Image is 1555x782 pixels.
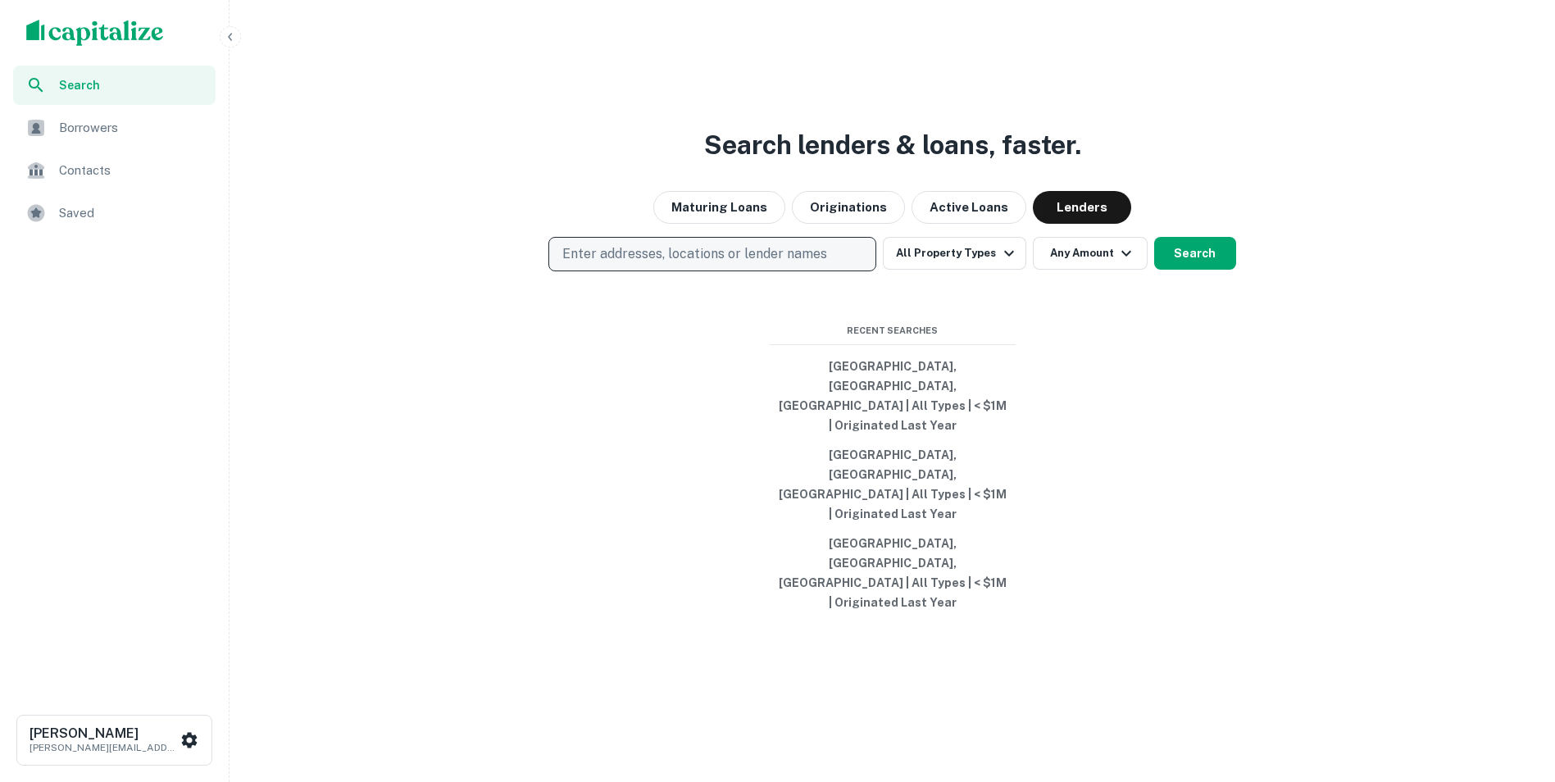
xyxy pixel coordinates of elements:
[13,193,216,233] a: Saved
[792,191,905,224] button: Originations
[770,324,1016,338] span: Recent Searches
[1033,191,1131,224] button: Lenders
[13,108,216,148] a: Borrowers
[770,352,1016,440] button: [GEOGRAPHIC_DATA], [GEOGRAPHIC_DATA], [GEOGRAPHIC_DATA] | All Types | < $1M | Originated Last Year
[30,740,177,755] p: [PERSON_NAME][EMAIL_ADDRESS][DOMAIN_NAME]
[704,125,1081,165] h3: Search lenders & loans, faster.
[59,161,206,180] span: Contacts
[59,76,206,94] span: Search
[59,203,206,223] span: Saved
[16,715,212,766] button: [PERSON_NAME][PERSON_NAME][EMAIL_ADDRESS][DOMAIN_NAME]
[653,191,785,224] button: Maturing Loans
[1154,237,1236,270] button: Search
[883,237,1025,270] button: All Property Types
[13,66,216,105] a: Search
[59,118,206,138] span: Borrowers
[770,529,1016,617] button: [GEOGRAPHIC_DATA], [GEOGRAPHIC_DATA], [GEOGRAPHIC_DATA] | All Types | < $1M | Originated Last Year
[13,151,216,190] a: Contacts
[912,191,1026,224] button: Active Loans
[548,237,876,271] button: Enter addresses, locations or lender names
[26,20,164,46] img: capitalize-logo.png
[562,244,827,264] p: Enter addresses, locations or lender names
[30,727,177,740] h6: [PERSON_NAME]
[1473,651,1555,730] iframe: Chat Widget
[770,440,1016,529] button: [GEOGRAPHIC_DATA], [GEOGRAPHIC_DATA], [GEOGRAPHIC_DATA] | All Types | < $1M | Originated Last Year
[1033,237,1148,270] button: Any Amount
